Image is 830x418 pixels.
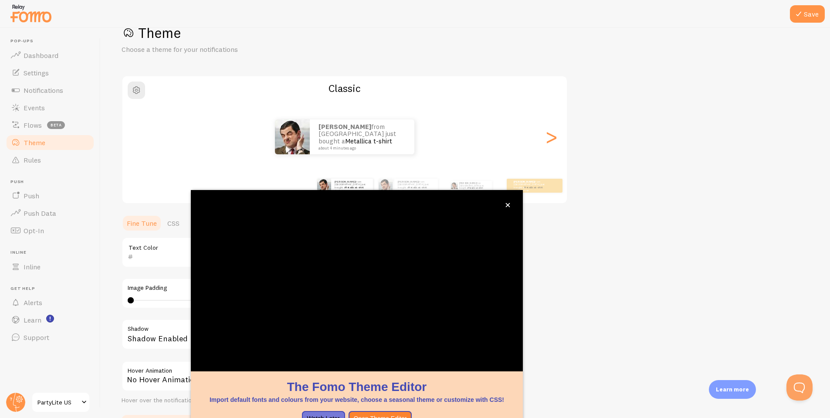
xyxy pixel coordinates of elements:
img: fomo-relay-logo-orange.svg [9,2,53,24]
a: Alerts [5,294,95,311]
span: Inline [24,262,41,271]
a: Inline [5,258,95,275]
span: Support [24,333,49,342]
h2: Classic [122,82,567,95]
h1: Theme [122,24,809,42]
a: Rules [5,151,95,169]
a: Opt-In [5,222,95,239]
strong: [PERSON_NAME] [459,182,477,184]
div: No Hover Animation [122,361,383,391]
a: Metallica t-shirt [468,187,483,189]
span: Push [24,191,39,200]
p: from [GEOGRAPHIC_DATA] just bought a [318,123,406,150]
span: Flows [24,121,42,129]
span: Inline [10,250,95,255]
div: Shadow Enabled [122,319,383,351]
p: Choose a theme for your notifications [122,44,331,54]
strong: [PERSON_NAME] [514,180,535,184]
strong: [PERSON_NAME] [318,122,371,131]
img: Fomo [317,179,331,193]
small: about 4 minutes ago [514,189,548,191]
a: Learn [5,311,95,329]
a: PartyLite US [31,392,90,413]
p: from [GEOGRAPHIC_DATA] just bought a [459,181,488,190]
a: Theme [5,134,95,151]
a: Settings [5,64,95,82]
span: Push Data [24,209,56,217]
iframe: Help Scout Beacon - Open [786,374,813,401]
a: Fine Tune [122,214,162,232]
a: Metallica t-shirt [408,186,427,189]
div: Learn more [709,380,756,399]
a: Notifications [5,82,95,99]
div: Next slide [546,105,556,168]
span: Get Help [10,286,95,292]
span: Dashboard [24,51,58,60]
p: from [GEOGRAPHIC_DATA] just bought a [335,180,369,191]
span: Events [24,103,45,112]
small: about 4 minutes ago [335,189,369,191]
span: Learn [24,316,41,324]
a: CSS [162,214,185,232]
strong: [PERSON_NAME] [335,180,356,184]
a: Flows beta [5,116,95,134]
a: Metallica t-shirt [345,137,392,145]
span: Alerts [24,298,42,307]
small: about 4 minutes ago [398,189,434,191]
span: Theme [24,138,45,147]
a: Support [5,329,95,346]
a: Metallica t-shirt [524,186,543,189]
a: Push [5,187,95,204]
span: Push [10,179,95,185]
p: Import default fonts and colours from your website, choose a seasonal theme or customize with CSS! [201,395,512,404]
span: Rules [24,156,41,164]
label: Image Padding [128,284,377,292]
span: Opt-In [24,226,44,235]
div: Hover over the notification for preview [122,397,383,404]
p: from [GEOGRAPHIC_DATA] just bought a [514,180,549,191]
span: Settings [24,68,49,77]
img: Fomo [275,119,310,154]
span: Notifications [24,86,63,95]
strong: [PERSON_NAME] [398,180,419,184]
a: Metallica t-shirt [345,186,364,189]
p: from [GEOGRAPHIC_DATA] just bought a [398,180,434,191]
button: close, [503,201,512,210]
span: PartyLite US [37,397,79,408]
img: Fomo [379,179,393,193]
svg: <p>Watch New Feature Tutorials!</p> [46,315,54,323]
img: Fomo [451,182,457,189]
span: beta [47,121,65,129]
a: Push Data [5,204,95,222]
span: Pop-ups [10,38,95,44]
p: Learn more [716,385,749,394]
a: Events [5,99,95,116]
small: about 4 minutes ago [318,146,403,150]
h1: The Fomo Theme Editor [201,378,512,395]
a: Dashboard [5,47,95,64]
